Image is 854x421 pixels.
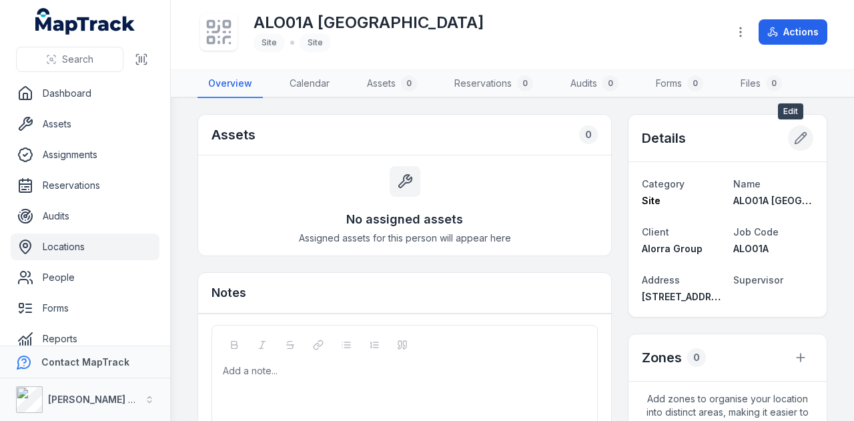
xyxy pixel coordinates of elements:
[602,75,618,91] div: 0
[642,291,811,302] span: [STREET_ADDRESS][PERSON_NAME]
[730,70,793,98] a: Files0
[279,70,340,98] a: Calendar
[11,141,159,168] a: Assignments
[642,274,680,286] span: Address
[766,75,782,91] div: 0
[579,125,598,144] div: 0
[11,326,159,352] a: Reports
[262,37,277,47] span: Site
[211,125,256,144] h2: Assets
[687,348,706,367] div: 0
[759,19,827,45] button: Actions
[687,75,703,91] div: 0
[48,394,157,405] strong: [PERSON_NAME] Group
[11,264,159,291] a: People
[645,70,714,98] a: Forms0
[62,53,93,66] span: Search
[517,75,533,91] div: 0
[642,195,661,206] span: Site
[11,172,159,199] a: Reservations
[211,284,246,302] h3: Notes
[560,70,629,98] a: Audits0
[733,243,769,254] span: ALO01A
[35,8,135,35] a: MapTrack
[733,178,761,189] span: Name
[642,226,669,238] span: Client
[642,178,685,189] span: Category
[11,295,159,322] a: Forms
[346,210,463,229] h3: No assigned assets
[733,274,783,286] span: Supervisor
[401,75,417,91] div: 0
[197,70,263,98] a: Overview
[444,70,544,98] a: Reservations0
[299,232,511,245] span: Assigned assets for this person will appear here
[11,111,159,137] a: Assets
[642,129,686,147] h2: Details
[356,70,428,98] a: Assets0
[300,33,331,52] div: Site
[254,12,484,33] h1: ALO01A [GEOGRAPHIC_DATA]
[733,226,779,238] span: Job Code
[16,47,123,72] button: Search
[11,203,159,230] a: Audits
[11,80,159,107] a: Dashboard
[778,103,803,119] span: Edit
[11,234,159,260] a: Locations
[642,243,703,254] span: Alorra Group
[642,348,682,367] h2: Zones
[41,356,129,368] strong: Contact MapTrack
